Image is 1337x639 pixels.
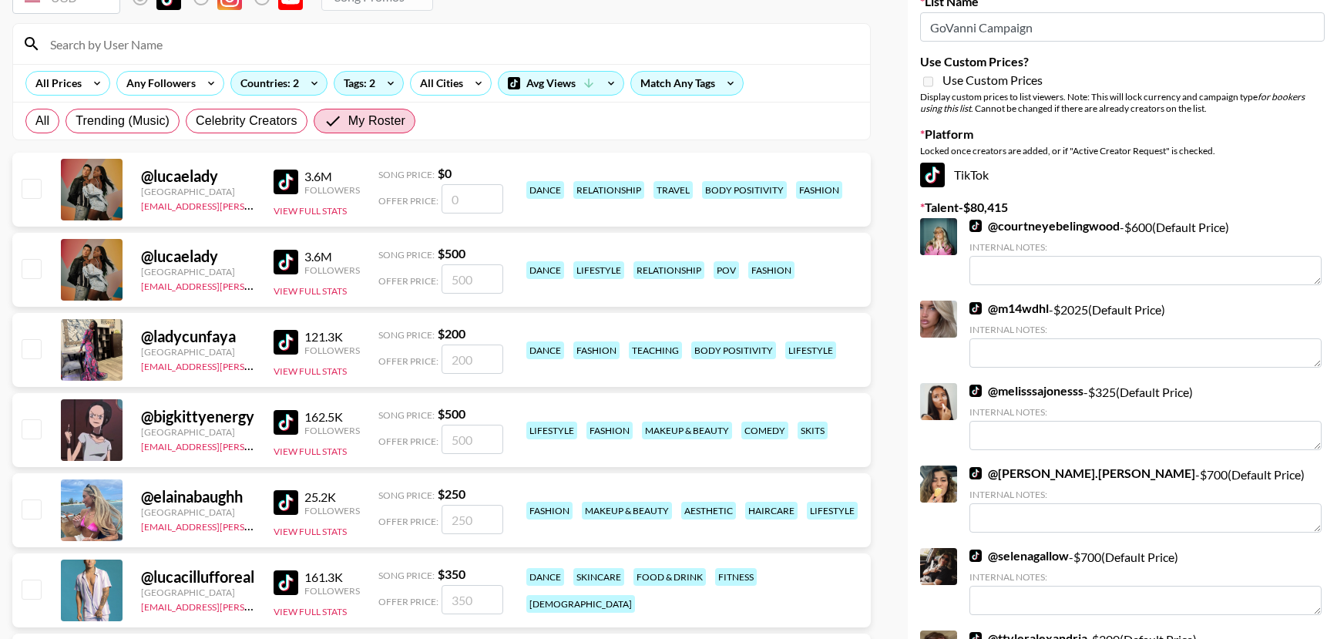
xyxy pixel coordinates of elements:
[920,163,1325,187] div: TikTok
[969,489,1322,500] div: Internal Notes:
[642,422,732,439] div: makeup & beauty
[304,425,360,436] div: Followers
[274,365,347,377] button: View Full Stats
[378,169,435,180] span: Song Price:
[633,568,706,586] div: food & drink
[141,426,255,438] div: [GEOGRAPHIC_DATA]
[942,72,1043,88] span: Use Custom Prices
[141,346,255,358] div: [GEOGRAPHIC_DATA]
[969,466,1195,481] a: @[PERSON_NAME].[PERSON_NAME]
[274,250,298,274] img: TikTok
[141,506,255,518] div: [GEOGRAPHIC_DATA]
[438,166,452,180] strong: $ 0
[304,409,360,425] div: 162.5K
[969,241,1322,253] div: Internal Notes:
[969,301,1049,316] a: @m14wdhl
[785,341,836,359] div: lifestyle
[141,487,255,506] div: @ elainabaughh
[526,341,564,359] div: dance
[633,261,704,279] div: relationship
[304,570,360,585] div: 161.3K
[231,72,327,95] div: Countries: 2
[141,266,255,277] div: [GEOGRAPHIC_DATA]
[969,406,1322,418] div: Internal Notes:
[526,502,573,520] div: fashion
[969,385,982,397] img: TikTok
[274,526,347,537] button: View Full Stats
[807,502,858,520] div: lifestyle
[141,186,255,197] div: [GEOGRAPHIC_DATA]
[526,595,635,613] div: [DEMOGRAPHIC_DATA]
[141,438,369,452] a: [EMAIL_ADDRESS][PERSON_NAME][DOMAIN_NAME]
[586,422,633,439] div: fashion
[274,490,298,515] img: TikTok
[378,275,438,287] span: Offer Price:
[411,72,466,95] div: All Cities
[582,502,672,520] div: makeup & beauty
[304,329,360,345] div: 121.3K
[691,341,776,359] div: body positivity
[274,410,298,435] img: TikTok
[304,264,360,276] div: Followers
[499,72,623,95] div: Avg Views
[304,345,360,356] div: Followers
[304,184,360,196] div: Followers
[442,345,503,374] input: 200
[141,247,255,266] div: @ lucaelady
[442,585,503,614] input: 350
[631,72,743,95] div: Match Any Tags
[274,570,298,595] img: TikTok
[378,596,438,607] span: Offer Price:
[442,425,503,454] input: 500
[35,112,49,130] span: All
[702,181,787,199] div: body positivity
[41,32,861,56] input: Search by User Name
[920,145,1325,156] div: Locked once creators are added, or if "Active Creator Request" is checked.
[969,466,1322,533] div: - $ 700 (Default Price)
[196,112,297,130] span: Celebrity Creators
[378,516,438,527] span: Offer Price:
[969,383,1083,399] a: @melisssajonesss
[920,91,1325,114] div: Display custom prices to list viewers. Note: This will lock currency and campaign type . Cannot b...
[681,502,736,520] div: aesthetic
[348,112,405,130] span: My Roster
[969,383,1322,450] div: - $ 325 (Default Price)
[141,277,369,292] a: [EMAIL_ADDRESS][PERSON_NAME][DOMAIN_NAME]
[629,341,682,359] div: teaching
[442,505,503,534] input: 250
[378,329,435,341] span: Song Price:
[304,489,360,505] div: 25.2K
[438,246,465,261] strong: $ 500
[141,327,255,346] div: @ ladycunfaya
[378,355,438,367] span: Offer Price:
[141,518,369,533] a: [EMAIL_ADDRESS][PERSON_NAME][DOMAIN_NAME]
[969,218,1322,285] div: - $ 600 (Default Price)
[573,568,624,586] div: skincare
[438,326,465,341] strong: $ 200
[573,341,620,359] div: fashion
[304,505,360,516] div: Followers
[969,571,1322,583] div: Internal Notes:
[920,91,1305,114] em: for bookers using this list
[920,200,1325,215] label: Talent - $ 80,415
[748,261,794,279] div: fashion
[141,407,255,426] div: @ bigkittyenergy
[920,126,1325,142] label: Platform
[274,446,347,457] button: View Full Stats
[745,502,798,520] div: haircare
[304,249,360,264] div: 3.6M
[573,181,644,199] div: relationship
[920,54,1325,69] label: Use Custom Prices?
[714,261,739,279] div: pov
[274,170,298,194] img: TikTok
[304,585,360,597] div: Followers
[26,72,85,95] div: All Prices
[526,181,564,199] div: dance
[438,406,465,421] strong: $ 500
[969,548,1069,563] a: @selenagallow
[378,489,435,501] span: Song Price:
[920,163,945,187] img: TikTok
[969,467,982,479] img: TikTok
[526,422,577,439] div: lifestyle
[969,550,982,562] img: TikTok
